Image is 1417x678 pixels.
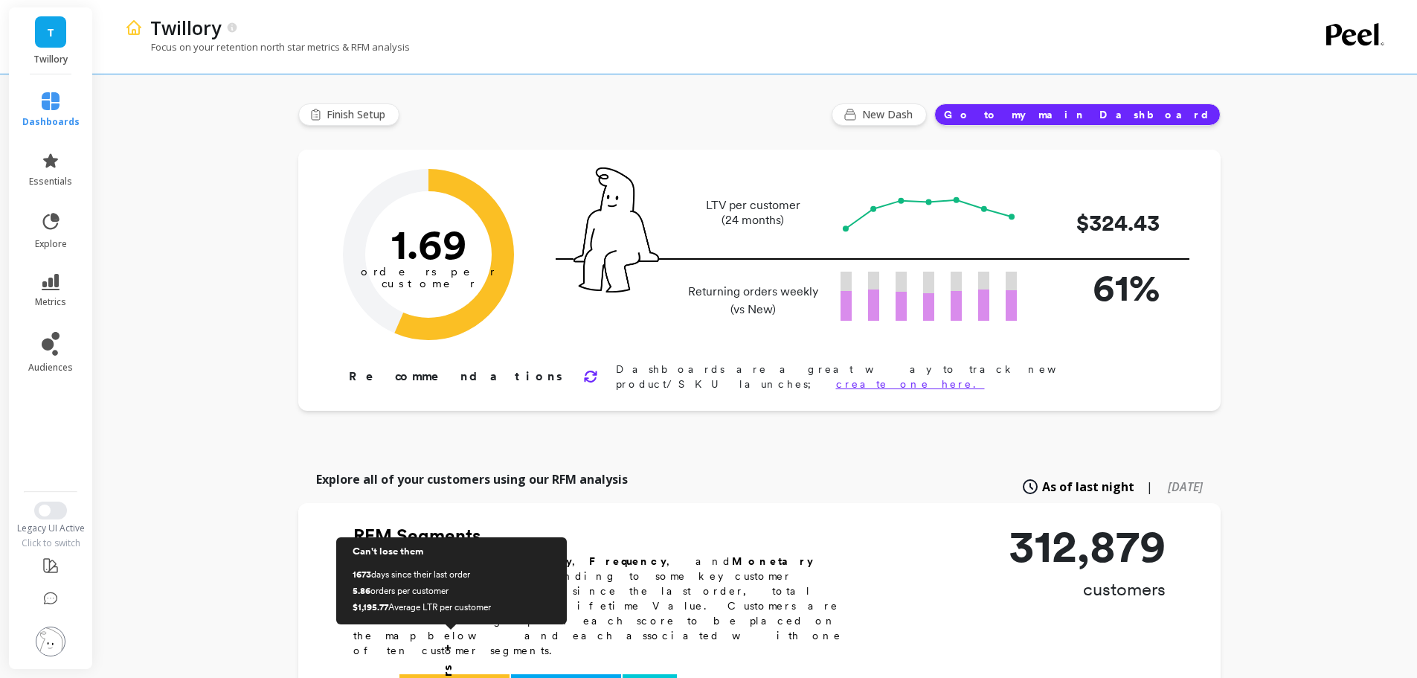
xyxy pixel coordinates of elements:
[1041,206,1160,240] p: $324.43
[1009,524,1166,569] p: 312,879
[504,555,572,567] b: Recency
[1009,578,1166,601] p: customers
[7,522,94,534] div: Legacy UI Active
[573,167,659,292] img: pal seatted on line
[298,103,399,126] button: Finish Setup
[7,537,94,549] div: Click to switch
[832,103,927,126] button: New Dash
[381,277,475,290] tspan: customer
[35,238,67,250] span: explore
[684,283,823,319] p: Returning orders weekly (vs New)
[316,470,628,488] p: Explore all of your customers using our RFM analysis
[29,176,72,188] span: essentials
[1168,479,1203,495] span: [DATE]
[1146,478,1153,496] span: |
[361,265,496,278] tspan: orders per
[24,54,78,65] p: Twillory
[934,103,1221,126] button: Go to my main Dashboard
[684,198,823,228] p: LTV per customer (24 months)
[150,15,221,40] p: Twillory
[616,362,1173,391] p: Dashboards are a great way to track new product/SKU launches;
[125,19,143,36] img: header icon
[47,24,54,41] span: T
[34,502,67,519] button: Switch to New UI
[1042,478,1134,496] span: As of last night
[125,40,410,54] p: Focus on your retention north star metrics & RFM analysis
[327,107,390,122] span: Finish Setup
[589,555,666,567] b: Frequency
[836,378,985,390] a: create one here.
[36,627,65,656] img: profile picture
[28,362,73,374] span: audiences
[353,554,859,658] p: RFM stands for , , and , each corresponding to some key customer trait: number of days since the ...
[349,368,565,386] p: Recommendations
[35,296,66,308] span: metrics
[1041,260,1160,316] p: 61%
[391,220,466,269] text: 1.69
[353,524,859,548] h2: RFM Segments
[862,107,917,122] span: New Dash
[22,116,80,128] span: dashboards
